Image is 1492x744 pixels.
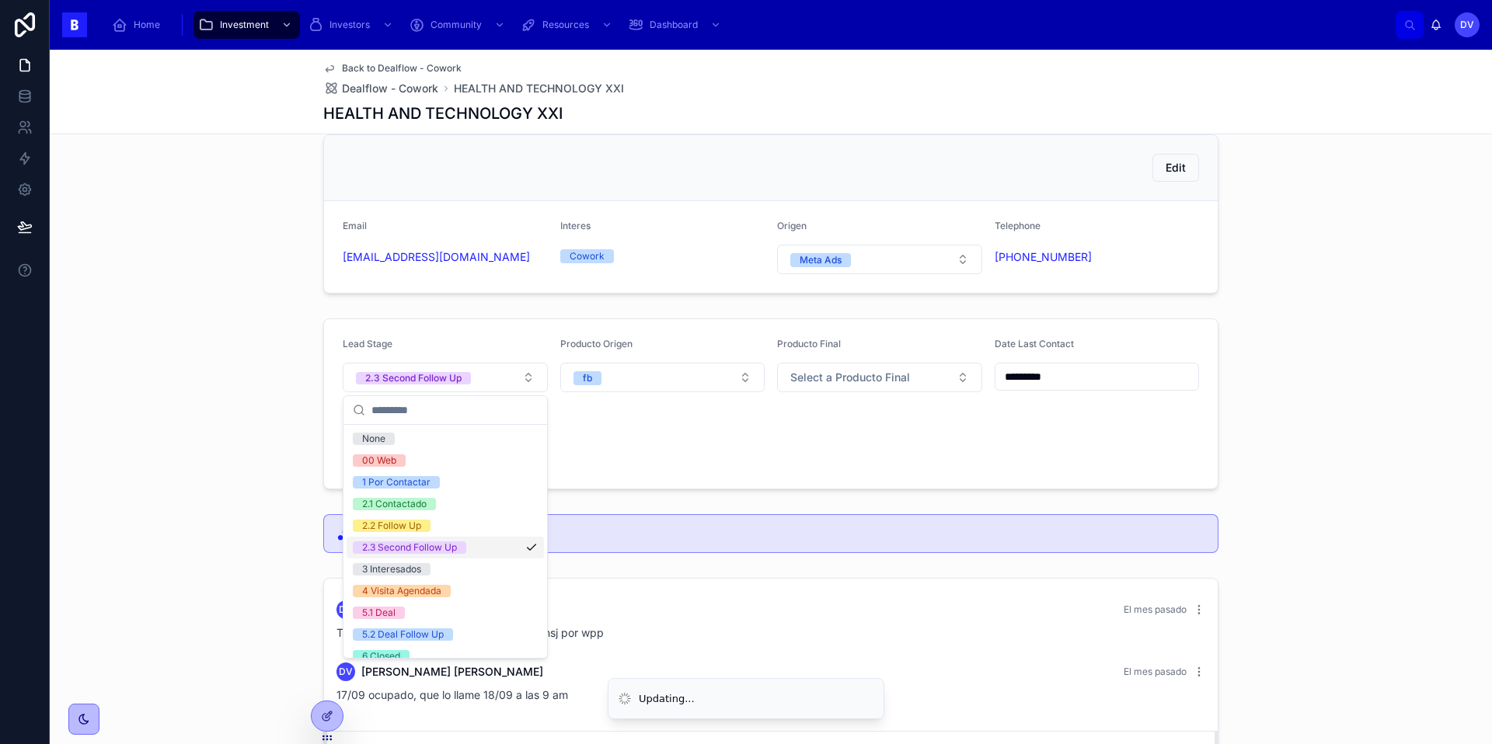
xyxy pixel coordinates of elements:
button: Select Button [560,363,765,392]
a: Investors [303,11,401,39]
a: Investment [193,11,300,39]
h5: oficina privada [358,527,1205,538]
div: Suggestions [343,425,547,658]
span: Investment [220,19,269,31]
span: El mes pasado [1124,666,1187,677]
span: Lead Stage [343,338,392,349]
span: Tiene el telefono apagado, le mande un msj por wpp [336,626,604,639]
span: Interes [560,220,591,231]
span: Email [343,220,367,231]
span: Select a Producto Final [790,370,910,385]
button: Select Button [777,363,982,392]
span: Producto Origen [560,338,633,349]
div: 5.1 Deal [362,607,396,619]
a: Dealflow - Cowork [323,81,438,96]
span: [PERSON_NAME] [PERSON_NAME] [361,664,543,680]
span: Resources [542,19,589,31]
a: Home [107,11,171,39]
a: [PHONE_NUMBER] [995,249,1092,265]
div: Updating... [639,691,695,707]
span: Edit [1166,160,1186,176]
span: Date Last Contact [995,338,1074,349]
span: El mes pasado [1124,603,1187,615]
div: scrollable content [99,8,1396,42]
a: Community [404,11,513,39]
span: Back to Dealflow - Cowork [342,62,462,75]
span: Investors [329,19,370,31]
a: [EMAIL_ADDRESS][DOMAIN_NAME] [343,249,530,265]
span: Dashboard [650,19,698,31]
span: Community [431,19,482,31]
a: Resources [516,11,620,39]
button: Select Button [777,245,982,274]
div: fb [583,371,592,385]
a: Dashboard [623,11,729,39]
a: HEALTH AND TECHNOLOGY XXI [454,81,624,96]
div: 2.3 Second Follow Up [365,372,462,384]
div: 2.2 Follow Up [362,520,421,532]
div: 00 Web [362,454,396,467]
div: 2.1 Contactado [362,498,427,510]
span: DV [339,666,353,678]
button: Edit [1152,154,1199,182]
span: Origen [777,220,807,231]
span: Telephone [995,220,1041,231]
button: Select Button [343,363,548,392]
span: Producto Final [777,338,841,349]
button: Unselect META_ADS [790,252,851,267]
span: Dealflow - Cowork [342,81,438,96]
h1: HEALTH AND TECHNOLOGY XXI [323,103,563,124]
div: Cowork [570,249,605,263]
div: 2.3 Second Follow Up [362,541,457,554]
span: Home [134,19,160,31]
span: DV [339,603,353,616]
div: 6 Closed [362,650,400,662]
div: None [362,433,385,445]
div: 5.2 Deal Follow Up [362,628,444,641]
span: DV [1460,19,1474,31]
a: Back to Dealflow - Cowork [323,62,462,75]
div: 1 Por Contactar [362,476,431,488]
div: 3 Interesados [362,563,421,575]
img: App logo [62,12,87,37]
span: 17/09 ocupado, que lo llame 18/09 a las 9 am [336,688,568,701]
div: Meta Ads [800,253,842,267]
div: 4 Visita Agendada [362,585,441,597]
